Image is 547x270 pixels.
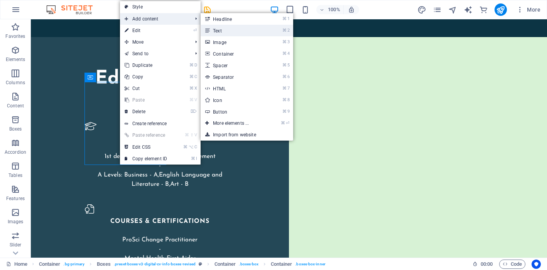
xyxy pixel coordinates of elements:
i: D [194,63,197,68]
a: ⌘1Headline [201,13,264,25]
a: ⌘⇧VPaste reference [120,129,172,141]
i: ⌘ [281,121,285,126]
i: 6 [287,74,289,79]
i: 5 [287,63,289,68]
a: ⌘⌥CEdit CSS [120,141,172,153]
a: ⌘VPaste [120,94,172,106]
p: Features [6,195,25,202]
span: 00 00 [481,260,493,269]
h6: Session time [473,260,493,269]
i: Pages (Ctrl+Alt+S) [433,5,442,14]
button: commerce [479,5,488,14]
i: Publish [496,5,505,14]
a: ⌘5Spacer [201,59,264,71]
i: ⌦ [191,109,197,114]
button: navigator [448,5,458,14]
i: 4 [287,51,289,56]
i: ⇧ [190,132,194,138]
p: Boxes [9,126,22,132]
a: ⌘6Separator [201,71,264,83]
span: Click to select. Double-click to edit [214,260,236,269]
span: Click to select. Double-click to edit [271,260,292,269]
button: design [417,5,427,14]
span: Add content [120,13,189,25]
i: Save (Ctrl+S) [203,5,212,14]
button: 100% [316,5,344,14]
i: On resize automatically adjust zoom level to fit chosen device. [348,6,355,13]
i: ⌘ [189,97,194,102]
i: 7 [287,86,289,91]
a: ⌘2Text [201,25,264,36]
i: ⌘ [183,144,187,149]
i: ⌘ [189,63,194,68]
a: Create reference [120,118,201,129]
p: Slider [10,242,22,248]
i: 9 [287,109,289,114]
p: Favorites [5,33,25,39]
i: This element is a customizable preset [199,262,202,266]
i: ⌘ [282,51,287,56]
p: Tables [8,172,22,178]
a: Click to cancel selection. Double-click to open Pages [6,260,27,269]
i: ⌘ [282,97,287,102]
i: Design (Ctrl+Alt+Y) [417,5,426,14]
span: . boxes-box-inner [295,260,326,269]
span: Move [120,36,189,48]
i: ⏎ [286,121,289,126]
i: C [194,144,197,149]
a: ⌘ICopy element ID [120,153,172,165]
i: ⌘ [282,28,287,33]
i: ⌘ [282,39,287,44]
i: ⌘ [191,156,195,161]
i: ⌘ [189,74,194,79]
a: ⌘DDuplicate [120,59,172,71]
i: ⌘ [282,63,287,68]
p: Accordion [5,149,26,155]
i: V [194,97,197,102]
button: Code [499,260,525,269]
i: I [196,156,197,161]
a: ⌘8Icon [201,94,264,106]
span: . preset-boxes-v3-digital-cv-info-boxes-revised [114,260,196,269]
a: ⌘⏎More elements ... [201,117,264,129]
a: ⌘7HTML [201,83,264,94]
i: X [194,86,197,91]
a: ⌘9Button [201,106,264,117]
a: Style [120,1,201,13]
i: ⌥ [189,144,194,149]
i: 2 [287,28,289,33]
i: AI Writer [464,5,473,14]
i: ⏎ [193,28,197,33]
button: save [203,5,212,14]
a: ⌘XCut [120,83,172,94]
i: ⌘ [185,132,189,138]
i: ⌘ [282,109,287,114]
span: . boxes-box [239,260,258,269]
a: Send to [120,48,189,59]
span: Click to select. Double-click to edit [39,260,61,269]
i: Commerce [479,5,488,14]
a: ⌘4Container [201,48,264,59]
button: text_generator [464,5,473,14]
nav: breadcrumb [39,260,326,269]
a: ⌘CCopy [120,71,172,83]
p: Columns [6,80,25,86]
i: Navigator [448,5,457,14]
p: Elements [6,56,25,63]
i: 3 [287,39,289,44]
a: Import from website [201,129,293,141]
a: ⏎Edit [120,25,172,36]
span: : [486,261,487,267]
span: Code [503,260,522,269]
i: 8 [287,97,289,102]
a: ⌦Delete [120,106,172,117]
button: pages [433,5,442,14]
p: Images [8,219,24,225]
i: C [194,74,197,79]
button: publish [495,3,507,16]
i: ⌘ [282,16,287,21]
span: . bg-primary [63,260,84,269]
i: ⌘ [282,86,287,91]
i: V [194,132,197,138]
button: More [513,3,544,16]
